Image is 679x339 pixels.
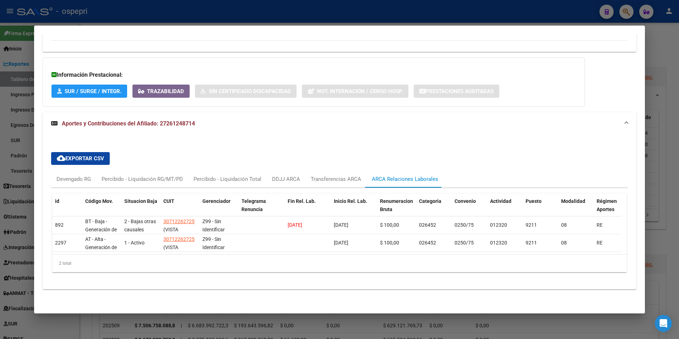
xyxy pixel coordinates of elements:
[194,175,261,183] div: Percibido - Liquidación Total
[597,240,603,246] span: RE
[124,219,156,232] span: 2 - Bajas otras causales
[241,198,266,212] span: Telegrama Renuncia
[163,227,182,249] span: (VISTA ALEGRE S.R.L.)
[102,175,183,183] div: Percibido - Liquidación RG/MT/PD
[55,198,59,204] span: id
[147,88,184,95] span: Trazabilidad
[302,85,408,98] button: Not. Internacion / Censo Hosp.
[288,222,302,228] span: [DATE]
[334,198,367,204] span: Inicio Rel. Lab.
[52,254,627,272] div: 2 total
[419,198,441,204] span: Categoria
[334,240,348,246] span: [DATE]
[380,222,399,228] span: $ 100,00
[65,88,121,95] span: SUR / SURGE / INTEGR.
[526,240,537,246] span: 9211
[331,194,377,225] datatable-header-cell: Inicio Rel. Lab.
[43,135,637,289] div: Aportes y Contribuciones del Afiliado: 27261248714
[655,315,672,332] div: Open Intercom Messenger
[51,152,110,165] button: Exportar CSV
[455,222,474,228] span: 0250/75
[163,244,182,267] span: (VISTA ALEGRE S.R.L.)
[239,194,285,225] datatable-header-cell: Telegrama Renuncia
[85,219,117,241] span: BT - Baja - Generación de Clave
[558,194,594,225] datatable-header-cell: Modalidad
[377,194,416,225] datatable-header-cell: Renumeracion Bruta
[419,222,436,228] span: 026452
[414,85,499,98] button: Prestaciones Auditadas
[163,236,195,242] span: 30712262725
[55,240,66,246] span: 2297
[416,194,452,225] datatable-header-cell: Categoria
[55,222,64,228] span: 892
[380,198,413,212] span: Renumeracion Bruta
[597,222,603,228] span: RE
[455,198,476,204] span: Convenio
[121,194,161,225] datatable-header-cell: Situacion Baja
[57,155,104,162] span: Exportar CSV
[425,88,494,95] span: Prestaciones Auditadas
[490,222,507,228] span: 012320
[52,194,82,225] datatable-header-cell: id
[490,240,507,246] span: 012320
[452,194,487,225] datatable-header-cell: Convenio
[561,198,585,204] span: Modalidad
[195,85,297,98] button: Sin Certificado Discapacidad
[523,194,558,225] datatable-header-cell: Puesto
[419,240,436,246] span: 026452
[62,120,195,127] span: Aportes y Contribuciones del Afiliado: 27261248714
[490,198,511,204] span: Actividad
[209,88,291,95] span: Sin Certificado Discapacidad
[124,198,157,204] span: Situacion Baja
[200,194,239,225] datatable-header-cell: Gerenciador
[285,194,331,225] datatable-header-cell: Fin Rel. Lab.
[163,198,174,204] span: CUIT
[288,198,316,204] span: Fin Rel. Lab.
[161,194,200,225] datatable-header-cell: CUIT
[561,240,567,246] span: 08
[526,198,542,204] span: Puesto
[82,194,121,225] datatable-header-cell: Código Mov.
[455,240,474,246] span: 0250/75
[202,219,225,232] span: Z99 - Sin Identificar
[85,198,113,204] span: Código Mov.
[51,71,576,79] h3: Información Prestacional:
[487,194,523,225] datatable-header-cell: Actividad
[594,194,629,225] datatable-header-cell: Régimen Aportes
[57,154,65,162] mat-icon: cloud_download
[132,85,190,98] button: Trazabilidad
[334,222,348,228] span: [DATE]
[85,236,117,258] span: AT - Alta - Generación de clave
[311,175,361,183] div: Transferencias ARCA
[372,175,438,183] div: ARCA Relaciones Laborales
[202,198,230,204] span: Gerenciador
[163,219,195,224] span: 30712262725
[124,240,145,246] span: 1 - Activo
[380,240,399,246] span: $ 100,00
[597,198,617,212] span: Régimen Aportes
[272,175,300,183] div: DDJJ ARCA
[526,222,537,228] span: 9211
[561,222,567,228] span: 08
[43,112,637,135] mat-expansion-panel-header: Aportes y Contribuciones del Afiliado: 27261248714
[202,236,225,250] span: Z99 - Sin Identificar
[56,175,91,183] div: Devengado RG
[317,88,403,95] span: Not. Internacion / Censo Hosp.
[51,85,127,98] button: SUR / SURGE / INTEGR.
